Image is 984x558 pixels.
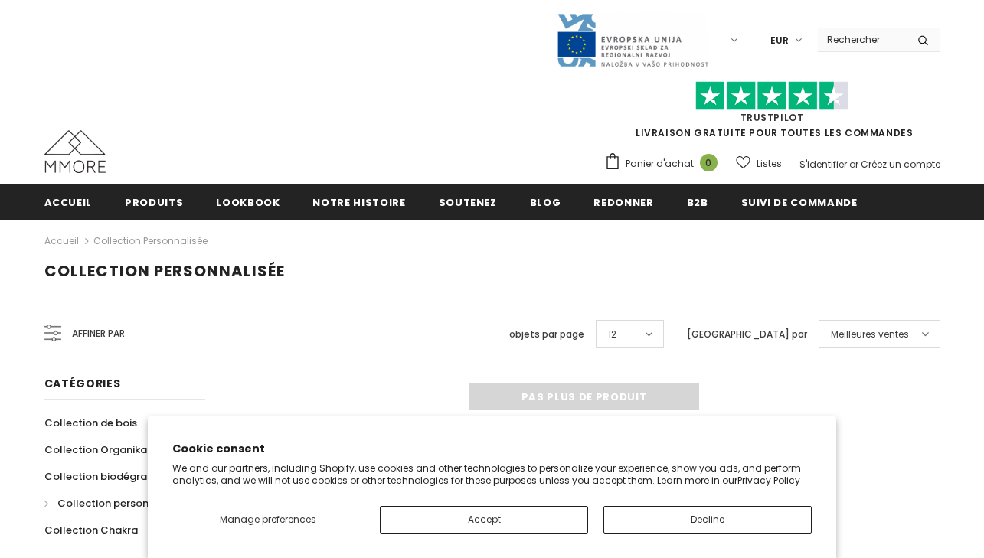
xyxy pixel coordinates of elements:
[439,184,497,219] a: soutenez
[687,195,708,210] span: B2B
[44,130,106,173] img: Cas MMORE
[626,156,694,171] span: Panier d'achat
[604,88,940,139] span: LIVRAISON GRATUITE POUR TOUTES LES COMMANDES
[861,158,940,171] a: Créez un compte
[603,506,812,534] button: Decline
[172,441,812,457] h2: Cookie consent
[695,81,848,111] img: Faites confiance aux étoiles pilotes
[770,33,789,48] span: EUR
[216,195,280,210] span: Lookbook
[44,469,177,484] span: Collection biodégradable
[530,184,561,219] a: Blog
[44,463,177,490] a: Collection biodégradable
[312,184,405,219] a: Notre histoire
[849,158,858,171] span: or
[741,184,858,219] a: Suivi de commande
[799,158,847,171] a: S'identifier
[172,506,365,534] button: Manage preferences
[312,195,405,210] span: Notre histoire
[44,184,93,219] a: Accueil
[172,462,812,486] p: We and our partners, including Shopify, use cookies and other technologies to personalize your ex...
[700,154,718,171] span: 0
[439,195,497,210] span: soutenez
[220,513,316,526] span: Manage preferences
[44,376,121,391] span: Catégories
[93,234,208,247] a: Collection personnalisée
[530,195,561,210] span: Blog
[72,325,125,342] span: Affiner par
[736,150,782,177] a: Listes
[44,410,137,436] a: Collection de bois
[125,195,183,210] span: Produits
[44,490,185,517] a: Collection personnalisée
[216,184,280,219] a: Lookbook
[831,327,909,342] span: Meilleures ventes
[44,442,147,457] span: Collection Organika
[44,195,93,210] span: Accueil
[593,195,653,210] span: Redonner
[608,327,616,342] span: 12
[604,152,725,175] a: Panier d'achat 0
[737,474,800,487] a: Privacy Policy
[44,436,147,463] a: Collection Organika
[44,517,138,543] a: Collection Chakra
[818,28,906,51] input: Search Site
[556,12,709,68] img: Javni Razpis
[593,184,653,219] a: Redonner
[687,327,807,342] label: [GEOGRAPHIC_DATA] par
[741,195,858,210] span: Suivi de commande
[380,506,588,534] button: Accept
[57,496,185,511] span: Collection personnalisée
[740,111,804,124] a: TrustPilot
[687,184,708,219] a: B2B
[757,156,782,171] span: Listes
[44,416,137,430] span: Collection de bois
[44,523,138,537] span: Collection Chakra
[509,327,584,342] label: objets par page
[125,184,183,219] a: Produits
[44,232,79,250] a: Accueil
[44,260,285,282] span: Collection personnalisée
[556,33,709,46] a: Javni Razpis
